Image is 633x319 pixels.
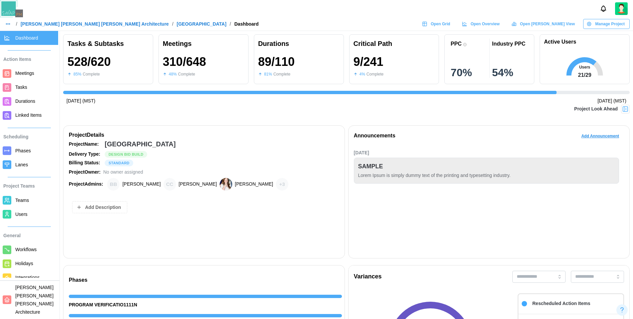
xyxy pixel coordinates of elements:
span: Open [PERSON_NAME] View [520,19,575,29]
div: SAMPLE [358,162,383,171]
div: / [172,22,173,26]
div: Billing Status: [69,159,102,167]
div: [PERSON_NAME] [179,181,217,188]
img: Project Look Ahead Button [622,106,629,112]
div: 89 / 110 [258,55,295,69]
button: Add Description [72,201,127,213]
strong: Project Admins: [69,181,103,187]
div: Critical Path [354,39,435,49]
div: Rescheduled Action Items [532,300,590,307]
div: Complete [367,71,383,78]
a: [GEOGRAPHIC_DATA] [177,22,227,26]
div: Tasks & Subtasks [67,39,149,49]
div: + 3 [276,178,288,191]
span: Open Grid [431,19,450,29]
span: [PERSON_NAME] [PERSON_NAME] [PERSON_NAME] Architecture [15,285,53,315]
div: Chris Cosenza [163,178,176,191]
div: Complete [178,71,195,78]
span: Add Description [85,202,121,213]
span: Phases [15,148,31,153]
div: 528 / 620 [67,55,111,69]
img: 2Q== [615,2,628,15]
span: Meetings [15,71,34,76]
span: Teams [15,198,29,203]
button: Notifications [598,3,609,14]
div: [GEOGRAPHIC_DATA] [105,139,176,149]
div: [DATE] (MST) [66,97,95,105]
div: Industry PPC [492,41,525,47]
div: Phases [69,276,342,284]
button: Add Announcement [576,131,624,141]
div: PROGRAM VERIFICATIO1111N [69,301,342,309]
a: Open Grid [419,19,455,29]
div: [DATE] [354,149,619,157]
span: Integrations [15,275,40,280]
div: 48 % [169,71,177,78]
span: Lanes [15,162,28,167]
a: [PERSON_NAME] [PERSON_NAME] [PERSON_NAME] Architecture [21,22,169,26]
a: Open Overview [459,19,505,29]
div: 54 % [492,67,528,78]
span: Holidays [15,261,33,266]
div: [DATE] (MST) [597,97,626,105]
div: Announcements [354,132,395,140]
span: Manage Project [595,19,625,29]
div: Variances [354,272,382,281]
span: STANDARD [109,160,130,166]
div: Complete [273,71,290,78]
div: Project Look Ahead [574,105,618,113]
span: Users [15,212,28,217]
div: 4 % [360,71,365,78]
div: 9 / 241 [354,55,383,69]
div: / [230,22,231,26]
div: Brian Baldwin [107,178,120,191]
div: 70 % [451,67,486,78]
span: Design Bid Build [109,151,144,157]
img: Heather Bemis [220,178,232,191]
span: Add Announcement [581,131,619,141]
span: Open Overview [471,19,499,29]
div: Durations [258,39,340,49]
div: No owner assigned [103,169,143,176]
div: Meetings [163,39,244,49]
div: / [16,22,17,26]
div: Complete [83,71,100,78]
a: Open [PERSON_NAME] View [508,19,580,29]
div: [PERSON_NAME] [235,181,273,188]
strong: Project Owner: [69,169,101,175]
div: Project Details [69,131,339,139]
span: Linked Items [15,112,42,118]
div: Project Name: [69,141,102,148]
span: Tasks [15,84,27,90]
a: Zulqarnain Khalil [615,2,628,15]
div: 85 % [73,71,81,78]
div: Lorem Ipsum is simply dummy text of the printing and typesetting industry. [358,172,615,179]
div: 81 % [264,71,272,78]
span: Workflows [15,247,37,252]
span: Dashboard [15,35,38,41]
div: [PERSON_NAME] [122,181,160,188]
div: Delivery Type: [69,151,102,158]
div: 310 / 648 [163,55,206,69]
div: PPC [451,41,462,47]
h1: Active Users [544,39,576,46]
span: Durations [15,98,35,104]
button: Manage Project [583,19,630,29]
div: Dashboard [234,22,259,26]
